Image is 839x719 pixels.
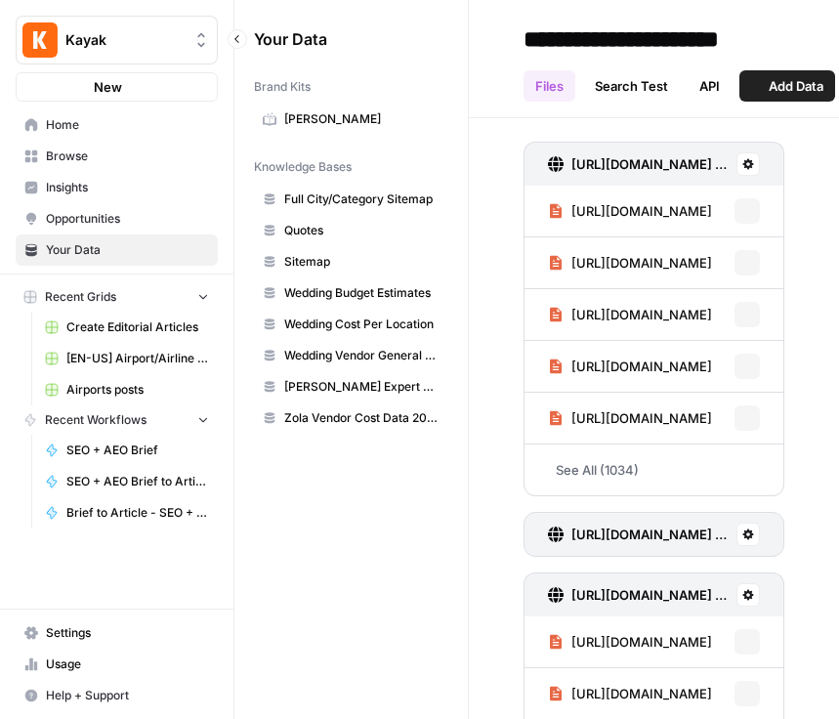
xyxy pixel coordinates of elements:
a: Insights [16,172,218,203]
a: Your Data [16,234,218,266]
span: Knowledge Bases [254,158,352,176]
a: Wedding Vendor General Sitemap [254,340,448,371]
span: SEO + AEO Brief [66,442,209,459]
span: [PERSON_NAME] [284,110,440,128]
span: [URL][DOMAIN_NAME] [571,305,712,324]
a: SEO + AEO Brief to Article w/ FAQ & External Links [36,466,218,497]
a: Sitemap [254,246,448,277]
span: Sitemap [284,253,440,271]
img: Kayak Logo [22,22,58,58]
span: Add Data [769,76,823,96]
a: [PERSON_NAME] Expert Advice Articles [254,371,448,402]
span: [EN-US] Airport/Airline Content Refresh [66,350,209,367]
a: SEO + AEO Brief [36,435,218,466]
span: Insights [46,179,209,196]
span: [URL][DOMAIN_NAME] [571,357,712,376]
span: Create Editorial Articles [66,318,209,336]
a: [EN-US] Airport/Airline Content Refresh [36,343,218,374]
span: Full City/Category Sitemap [284,190,440,208]
span: Recent Workflows [45,411,147,429]
a: [URL][DOMAIN_NAME] [548,616,712,667]
span: Brief to Article - SEO + AEO [66,504,209,522]
a: [PERSON_NAME] [254,104,448,135]
a: Full City/Category Sitemap [254,184,448,215]
a: Search Test [583,70,680,102]
a: Wedding Cost Per Location [254,309,448,340]
button: Add Data [739,70,835,102]
span: [URL][DOMAIN_NAME] [571,201,712,221]
button: New [16,72,218,102]
span: Airports posts [66,381,209,399]
button: Workspace: Kayak [16,16,218,64]
a: [URL][DOMAIN_NAME] (847 Files) [548,573,729,616]
button: Recent Grids [16,282,218,312]
a: Files [524,70,575,102]
span: Your Data [254,27,425,51]
span: Your Data [46,241,209,259]
span: [URL][DOMAIN_NAME] [571,684,712,703]
h3: [URL][DOMAIN_NAME] (1034 Files) [571,154,729,174]
a: Wedding Budget Estimates [254,277,448,309]
span: Settings [46,624,209,642]
a: Zola Vendor Cost Data 2025 [254,402,448,434]
span: Usage [46,656,209,673]
a: [URL][DOMAIN_NAME] [548,341,712,392]
span: [URL][DOMAIN_NAME] [571,253,712,273]
span: Home [46,116,209,134]
span: Wedding Cost Per Location [284,316,440,333]
a: See All (1034) [524,444,784,495]
span: Kayak [65,30,184,50]
a: API [688,70,732,102]
a: [URL][DOMAIN_NAME] (0 Files) [548,513,729,556]
span: Opportunities [46,210,209,228]
span: Wedding Budget Estimates [284,284,440,302]
span: New [94,77,122,97]
span: Browse [46,148,209,165]
a: Opportunities [16,203,218,234]
span: Zola Vendor Cost Data 2025 [284,409,440,427]
span: SEO + AEO Brief to Article w/ FAQ & External Links [66,473,209,490]
button: Help + Support [16,680,218,711]
a: Create Editorial Articles [36,312,218,343]
span: Help + Support [46,687,209,704]
h3: [URL][DOMAIN_NAME] (847 Files) [571,585,729,605]
h3: [URL][DOMAIN_NAME] (0 Files) [571,525,729,544]
a: Quotes [254,215,448,246]
a: Browse [16,141,218,172]
a: [URL][DOMAIN_NAME] [548,393,712,444]
button: Recent Workflows [16,405,218,435]
a: [URL][DOMAIN_NAME] [548,289,712,340]
span: [PERSON_NAME] Expert Advice Articles [284,378,440,396]
a: [URL][DOMAIN_NAME] [548,186,712,236]
span: Recent Grids [45,288,116,306]
span: Quotes [284,222,440,239]
a: Airports posts [36,374,218,405]
a: Brief to Article - SEO + AEO [36,497,218,529]
a: Settings [16,617,218,649]
a: [URL][DOMAIN_NAME] [548,237,712,288]
span: [URL][DOMAIN_NAME] [571,632,712,652]
a: [URL][DOMAIN_NAME] (1034 Files) [548,143,729,186]
a: Usage [16,649,218,680]
span: [URL][DOMAIN_NAME] [571,408,712,428]
span: Wedding Vendor General Sitemap [284,347,440,364]
a: Home [16,109,218,141]
span: Brand Kits [254,78,311,96]
a: [URL][DOMAIN_NAME] [548,668,712,719]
